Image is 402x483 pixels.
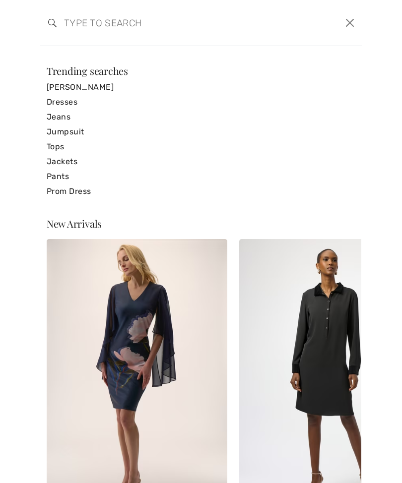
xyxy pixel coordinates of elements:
[47,66,355,76] div: Trending searches
[47,217,102,230] span: New Arrivals
[47,169,355,184] a: Pants
[47,80,355,95] a: [PERSON_NAME]
[47,154,355,169] a: Jackets
[47,110,355,124] a: Jeans
[47,124,355,139] a: Jumpsuit
[47,95,355,110] a: Dresses
[47,184,355,199] a: Prom Dress
[47,139,355,154] a: Tops
[48,19,57,27] img: search the website
[24,7,44,16] span: Help
[342,15,358,31] button: Close
[57,8,277,38] input: TYPE TO SEARCH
